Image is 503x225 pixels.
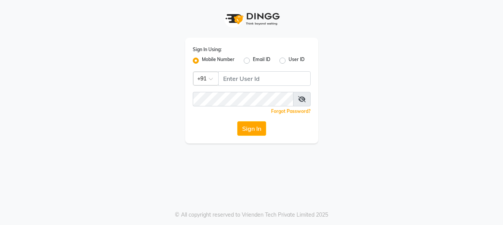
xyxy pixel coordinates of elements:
[193,46,222,53] label: Sign In Using:
[289,56,305,65] label: User ID
[253,56,270,65] label: Email ID
[221,8,282,30] img: logo1.svg
[237,121,266,136] button: Sign In
[202,56,235,65] label: Mobile Number
[271,108,311,114] a: Forgot Password?
[193,92,294,106] input: Username
[218,71,311,86] input: Username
